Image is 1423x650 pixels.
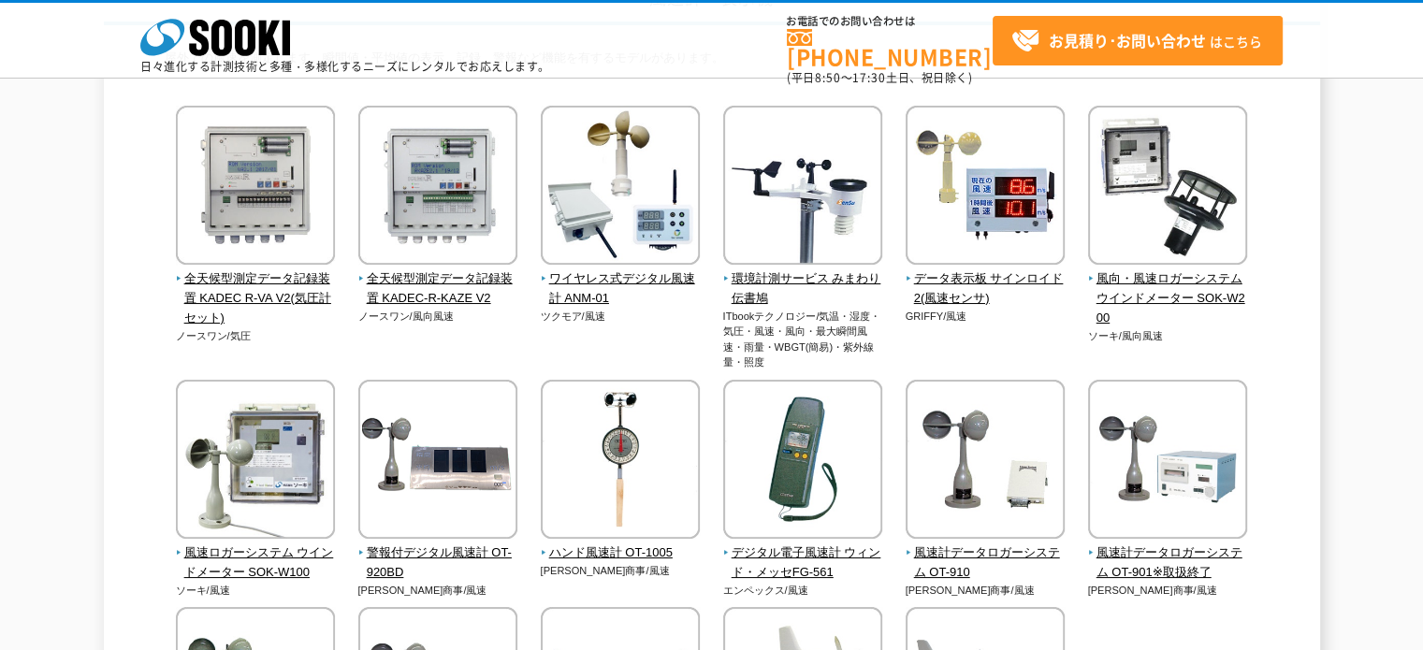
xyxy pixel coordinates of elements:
img: 全天候型測定データ記録装置 KADEC R-VA V2(気圧計セット) [176,106,335,269]
p: [PERSON_NAME]商事/風速 [358,583,518,599]
span: 17:30 [852,69,886,86]
span: 8:50 [815,69,841,86]
img: 風速ロガーシステム ウインドメーター SOK-W100 [176,380,335,543]
a: 全天候型測定データ記録装置 KADEC R-VA V2(気圧計セット) [176,252,336,327]
a: 警報付デジタル風速計 OT-920BD [358,526,518,582]
span: データ表示板 サインロイド2(風速センサ) [906,269,1066,309]
p: GRIFFY/風速 [906,309,1066,325]
span: 風速計データロガーシステム OT-910 [906,543,1066,583]
span: 全天候型測定データ記録装置 KADEC R-VA V2(気圧計セット) [176,269,336,327]
span: デジタル電子風速計 ウィンド・メッセFG-561 [723,543,883,583]
p: ソーキ/風向風速 [1088,328,1248,344]
img: 風向・風速ロガーシステム ウインドメーター SOK-W200 [1088,106,1247,269]
img: データ表示板 サインロイド2(風速センサ) [906,106,1065,269]
p: 日々進化する計測技術と多種・多様化するニーズにレンタルでお応えします。 [140,61,550,72]
span: ワイヤレス式デジタル風速計 ANM-01 [541,269,701,309]
p: ソーキ/風速 [176,583,336,599]
p: [PERSON_NAME]商事/風速 [1088,583,1248,599]
span: お電話でのお問い合わせは [787,16,993,27]
a: 風速計データロガーシステム OT-910 [906,526,1066,582]
span: はこちら [1011,27,1262,55]
img: 環境計測サービス みまわり伝書鳩 [723,106,882,269]
span: (平日 ～ 土日、祝日除く) [787,69,972,86]
img: ワイヤレス式デジタル風速計 ANM-01 [541,106,700,269]
a: ワイヤレス式デジタル風速計 ANM-01 [541,252,701,308]
span: 全天候型測定データ記録装置 KADEC-R-KAZE V2 [358,269,518,309]
span: 風速ロガーシステム ウインドメーター SOK-W100 [176,543,336,583]
img: デジタル電子風速計 ウィンド・メッセFG-561 [723,380,882,543]
img: 警報付デジタル風速計 OT-920BD [358,380,517,543]
img: 風速計データロガーシステム OT-901※取扱終了 [1088,380,1247,543]
a: データ表示板 サインロイド2(風速センサ) [906,252,1066,308]
span: ハンド風速計 OT-1005 [541,543,701,563]
img: ハンド風速計 OT-1005 [541,380,700,543]
a: ハンド風速計 OT-1005 [541,526,701,563]
p: ITbookテクノロジー/気温・湿度・気圧・風速・風向・最大瞬間風速・雨量・WBGT(簡易)・紫外線量・照度 [723,309,883,370]
a: デジタル電子風速計 ウィンド・メッセFG-561 [723,526,883,582]
img: 風速計データロガーシステム OT-910 [906,380,1065,543]
span: 風速計データロガーシステム OT-901※取扱終了 [1088,543,1248,583]
p: ノースワン/風向風速 [358,309,518,325]
p: エンペックス/風速 [723,583,883,599]
p: [PERSON_NAME]商事/風速 [541,563,701,579]
a: [PHONE_NUMBER] [787,29,993,67]
a: 風速計データロガーシステム OT-901※取扱終了 [1088,526,1248,582]
a: 全天候型測定データ記録装置 KADEC-R-KAZE V2 [358,252,518,308]
p: [PERSON_NAME]商事/風速 [906,583,1066,599]
strong: お見積り･お問い合わせ [1049,29,1206,51]
span: 環境計測サービス みまわり伝書鳩 [723,269,883,309]
a: 風速ロガーシステム ウインドメーター SOK-W100 [176,526,336,582]
span: 風向・風速ロガーシステム ウインドメーター SOK-W200 [1088,269,1248,327]
p: ノースワン/気圧 [176,328,336,344]
a: 環境計測サービス みまわり伝書鳩 [723,252,883,308]
a: お見積り･お問い合わせはこちら [993,16,1283,65]
a: 風向・風速ロガーシステム ウインドメーター SOK-W200 [1088,252,1248,327]
img: 全天候型測定データ記録装置 KADEC-R-KAZE V2 [358,106,517,269]
p: ツクモア/風速 [541,309,701,325]
span: 警報付デジタル風速計 OT-920BD [358,543,518,583]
